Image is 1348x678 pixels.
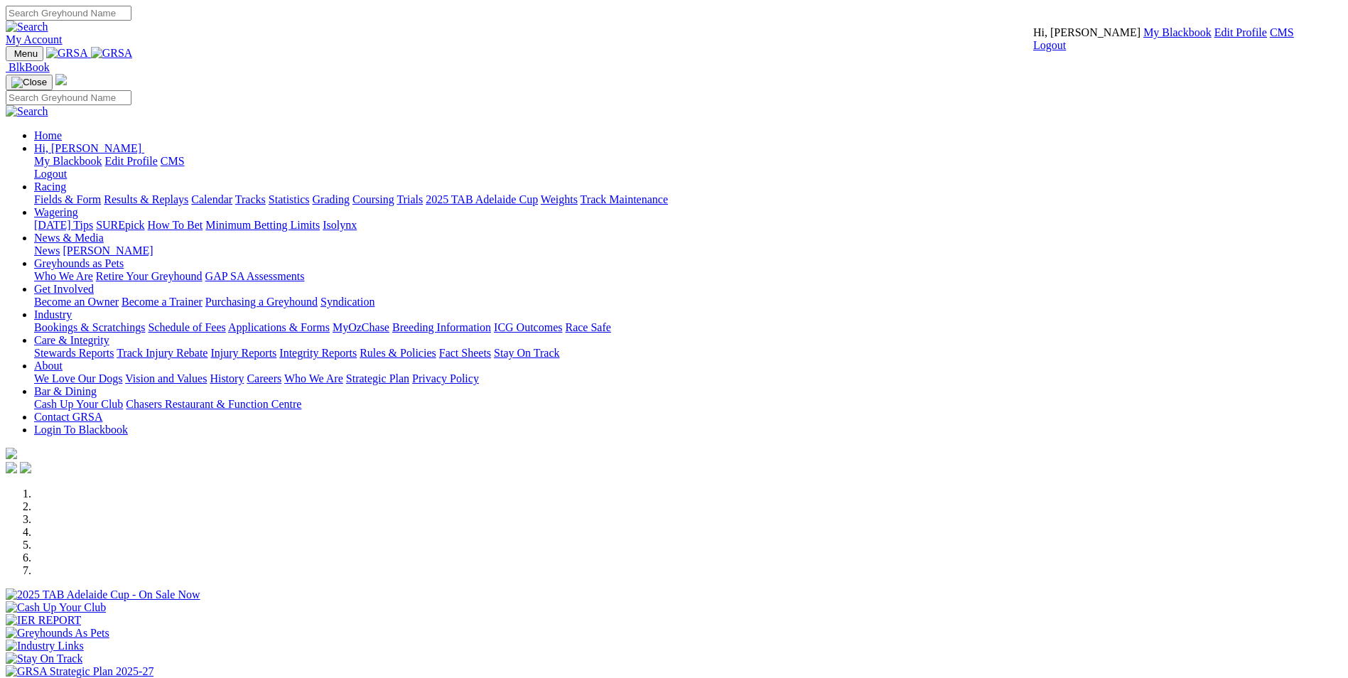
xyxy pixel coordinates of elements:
[34,168,67,180] a: Logout
[55,74,67,85] img: logo-grsa-white.png
[34,296,1342,308] div: Get Involved
[205,270,305,282] a: GAP SA Assessments
[9,61,50,73] span: BlkBook
[6,105,48,118] img: Search
[34,283,94,295] a: Get Involved
[34,270,93,282] a: Who We Are
[96,219,144,231] a: SUREpick
[34,424,128,436] a: Login To Blackbook
[34,244,60,257] a: News
[323,219,357,231] a: Isolynx
[34,193,1342,206] div: Racing
[541,193,578,205] a: Weights
[210,372,244,384] a: History
[6,75,53,90] button: Toggle navigation
[1033,39,1066,51] a: Logout
[6,640,84,652] img: Industry Links
[96,270,203,282] a: Retire Your Greyhound
[581,193,668,205] a: Track Maintenance
[6,665,153,678] img: GRSA Strategic Plan 2025-27
[34,206,78,218] a: Wagering
[34,334,109,346] a: Care & Integrity
[34,347,1342,360] div: Care & Integrity
[34,321,145,333] a: Bookings & Scratchings
[34,385,97,397] a: Bar & Dining
[494,321,562,333] a: ICG Outcomes
[46,47,88,60] img: GRSA
[34,142,144,154] a: Hi, [PERSON_NAME]
[126,398,301,410] a: Chasers Restaurant & Function Centre
[6,6,131,21] input: Search
[494,347,559,359] a: Stay On Track
[34,321,1342,334] div: Industry
[6,601,106,614] img: Cash Up Your Club
[122,296,203,308] a: Become a Trainer
[34,398,123,410] a: Cash Up Your Club
[313,193,350,205] a: Grading
[6,33,63,45] a: My Account
[34,219,93,231] a: [DATE] Tips
[6,462,17,473] img: facebook.svg
[1033,26,1141,38] span: Hi, [PERSON_NAME]
[397,193,423,205] a: Trials
[14,48,38,59] span: Menu
[6,90,131,105] input: Search
[6,652,82,665] img: Stay On Track
[439,347,491,359] a: Fact Sheets
[104,193,188,205] a: Results & Replays
[125,372,207,384] a: Vision and Values
[6,627,109,640] img: Greyhounds As Pets
[11,77,47,88] img: Close
[34,142,141,154] span: Hi, [PERSON_NAME]
[20,462,31,473] img: twitter.svg
[346,372,409,384] a: Strategic Plan
[284,372,343,384] a: Who We Are
[1033,26,1294,52] div: My Account
[1270,26,1294,38] a: CMS
[34,129,62,141] a: Home
[34,308,72,321] a: Industry
[117,347,207,359] a: Track Injury Rebate
[1143,26,1212,38] a: My Blackbook
[34,193,101,205] a: Fields & Form
[34,372,1342,385] div: About
[34,155,102,167] a: My Blackbook
[34,244,1342,257] div: News & Media
[63,244,153,257] a: [PERSON_NAME]
[148,219,203,231] a: How To Bet
[34,155,1342,181] div: Hi, [PERSON_NAME]
[247,372,281,384] a: Careers
[279,347,357,359] a: Integrity Reports
[91,47,133,60] img: GRSA
[34,181,66,193] a: Racing
[34,347,114,359] a: Stewards Reports
[235,193,266,205] a: Tracks
[360,347,436,359] a: Rules & Policies
[34,372,122,384] a: We Love Our Dogs
[6,61,50,73] a: BlkBook
[1214,26,1267,38] a: Edit Profile
[34,257,124,269] a: Greyhounds as Pets
[34,360,63,372] a: About
[6,448,17,459] img: logo-grsa-white.png
[148,321,225,333] a: Schedule of Fees
[161,155,185,167] a: CMS
[412,372,479,384] a: Privacy Policy
[565,321,610,333] a: Race Safe
[205,219,320,231] a: Minimum Betting Limits
[191,193,232,205] a: Calendar
[426,193,538,205] a: 2025 TAB Adelaide Cup
[6,46,43,61] button: Toggle navigation
[352,193,394,205] a: Coursing
[6,21,48,33] img: Search
[333,321,389,333] a: MyOzChase
[210,347,276,359] a: Injury Reports
[34,270,1342,283] div: Greyhounds as Pets
[105,155,158,167] a: Edit Profile
[34,296,119,308] a: Become an Owner
[320,296,374,308] a: Syndication
[34,398,1342,411] div: Bar & Dining
[34,219,1342,232] div: Wagering
[392,321,491,333] a: Breeding Information
[34,232,104,244] a: News & Media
